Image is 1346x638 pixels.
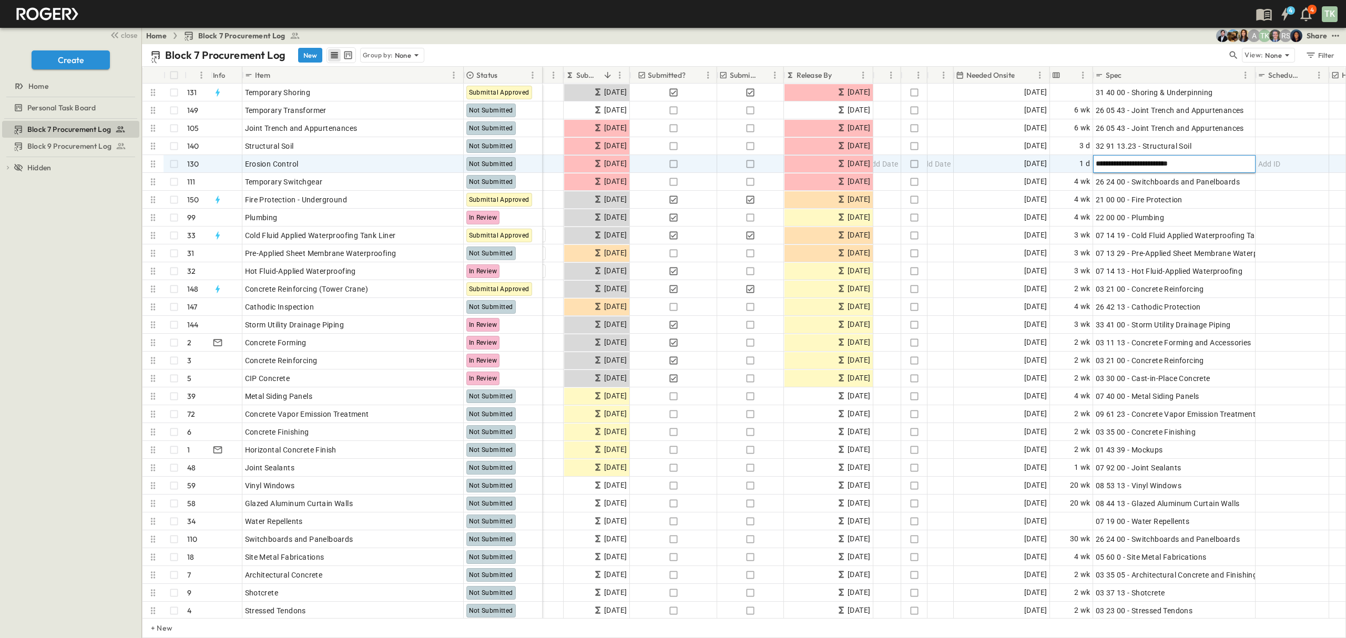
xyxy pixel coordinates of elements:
[187,320,199,330] p: 144
[245,105,327,116] span: Temporary Transformer
[1096,123,1244,133] span: 26 05 43 - Joint Trench and Appurtenances
[245,123,358,133] span: Joint Trench and Appurtenances
[2,99,139,116] div: Personal Task Boardtest
[1024,426,1047,438] span: [DATE]
[1096,391,1199,402] span: 07 40 00 - Metal Siding Panels
[1301,69,1313,81] button: Sort
[1024,140,1047,152] span: [DATE]
[443,194,461,202] p: OPEN
[1124,69,1135,81] button: Sort
[547,69,560,81] button: Menu
[1258,29,1271,42] div: Teddy Khuong (tkhuong@guzmangc.com)
[443,158,461,167] p: OPEN
[469,428,513,436] span: Not Submitted
[187,373,191,384] p: 5
[443,373,461,381] p: OPEN
[187,409,195,419] p: 72
[1024,390,1047,402] span: [DATE]
[2,79,137,94] a: Home
[443,248,461,256] p: OPEN
[187,427,191,437] p: 6
[604,158,627,170] span: [DATE]
[604,336,627,348] span: [DATE]
[604,265,627,277] span: [DATE]
[187,105,199,116] p: 149
[848,372,870,384] span: [DATE]
[245,230,396,241] span: Cold Fluid Applied Waterproofing Tank Liner
[1024,318,1047,331] span: [DATE]
[1074,301,1090,313] span: 4 wk
[848,318,870,331] span: [DATE]
[2,122,137,137] a: Block 7 Procurement Log
[604,497,627,509] span: [DATE]
[1074,461,1090,474] span: 1 wk
[187,266,196,276] p: 32
[1074,211,1090,223] span: 4 wk
[443,283,461,292] p: OPEN
[1106,70,1122,80] p: Spec
[1239,69,1252,81] button: Menu
[848,122,870,134] span: [DATE]
[195,69,208,81] button: Menu
[187,284,199,294] p: 148
[1096,480,1182,491] span: 08 53 13 - Vinyl Windows
[604,140,627,152] span: [DATE]
[363,50,393,60] p: Group by:
[1024,229,1047,241] span: [DATE]
[1313,69,1325,81] button: Menu
[187,462,196,473] p: 48
[848,140,870,152] span: [DATE]
[443,355,461,363] p: OPEN
[1024,176,1047,188] span: [DATE]
[1245,49,1263,61] p: View:
[443,87,461,95] p: OPEN
[848,444,870,456] span: [DATE]
[187,498,196,509] p: 58
[469,232,529,239] span: Submittal Approved
[730,70,758,80] p: Submittal Approved?
[447,69,460,81] button: Menu
[848,390,870,402] span: [DATE]
[106,27,139,42] button: close
[27,102,96,113] span: Personal Task Board
[245,177,323,187] span: Temporary Switchgear
[1321,5,1339,23] button: TK
[1096,337,1251,348] span: 03 11 13 - Concrete Forming and Accessories
[1096,87,1213,98] span: 31 40 00 - Shoring & Underpinning
[443,140,461,149] p: OPEN
[245,427,309,437] span: Concrete Finishing
[1024,497,1047,509] span: [DATE]
[1079,140,1090,152] span: 3 d
[1268,70,1299,80] p: Schedule ID
[1024,104,1047,116] span: [DATE]
[1096,194,1182,205] span: 21 00 00 - Fire Protection
[848,193,870,205] span: [DATE]
[1074,247,1090,259] span: 3 wk
[1074,372,1090,384] span: 2 wk
[187,355,191,366] p: 3
[1305,49,1335,61] div: Filter
[1096,320,1231,330] span: 33 41 00 - Storm Utility Drainage Piping
[443,408,461,417] p: OPEN
[187,480,196,491] p: 59
[1034,69,1046,81] button: Menu
[1024,193,1047,205] span: [DATE]
[1310,6,1314,14] p: 4
[245,391,313,402] span: Metal Siding Panels
[604,372,627,384] span: [DATE]
[1096,302,1201,312] span: 26 42 13 - Cathodic Protection
[1096,177,1240,187] span: 26 24 00 - Switchboards and Panelboards
[648,70,686,80] p: Submitted?
[604,390,627,402] span: [DATE]
[1307,30,1327,41] div: Share
[1237,29,1250,42] img: Kim Bowen (kbowen@cahill-sf.com)
[604,176,627,188] span: [DATE]
[1024,479,1047,491] span: [DATE]
[443,444,461,452] p: OPEN
[1024,444,1047,456] span: [DATE]
[443,498,461,506] p: OPEN
[848,176,870,188] span: [DATE]
[576,70,600,80] p: Submit By
[602,69,614,81] button: Sort
[1279,29,1292,42] div: Raymond Shahabi (rshahabi@guzmangc.com)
